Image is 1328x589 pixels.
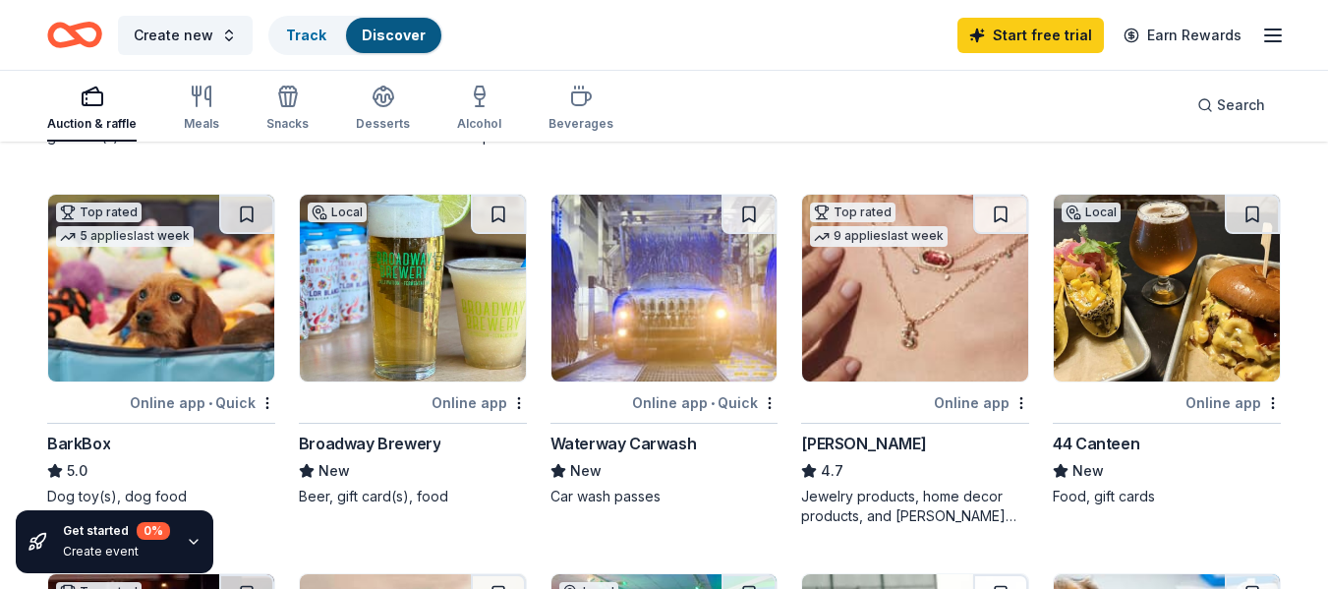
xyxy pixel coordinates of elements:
[266,77,309,142] button: Snacks
[308,203,367,222] div: Local
[1053,194,1281,506] a: Image for 44 CanteenLocalOnline app44 CanteenNewFood, gift cards
[1182,86,1281,125] button: Search
[549,116,613,132] div: Beverages
[1054,195,1280,382] img: Image for 44 Canteen
[821,459,843,483] span: 4.7
[184,116,219,132] div: Meals
[137,522,170,540] div: 0 %
[47,487,275,506] div: Dog toy(s), dog food
[1062,203,1121,222] div: Local
[934,390,1029,415] div: Online app
[711,395,715,411] span: •
[457,77,501,142] button: Alcohol
[432,390,527,415] div: Online app
[63,544,170,560] div: Create event
[47,77,137,142] button: Auction & raffle
[550,487,779,506] div: Car wash passes
[56,203,142,222] div: Top rated
[47,12,102,58] a: Home
[299,432,441,455] div: Broadway Brewery
[362,27,426,43] a: Discover
[184,77,219,142] button: Meals
[118,16,253,55] button: Create new
[1185,390,1281,415] div: Online app
[47,116,137,132] div: Auction & raffle
[957,18,1104,53] a: Start free trial
[801,194,1029,526] a: Image for Kendra ScottTop rated9 applieslast weekOnline app[PERSON_NAME]4.7Jewelry products, home...
[47,194,275,506] a: Image for BarkBoxTop rated5 applieslast weekOnline app•QuickBarkBox5.0Dog toy(s), dog food
[286,27,326,43] a: Track
[130,390,275,415] div: Online app Quick
[549,77,613,142] button: Beverages
[299,194,527,506] a: Image for Broadway BreweryLocalOnline appBroadway BreweryNewBeer, gift card(s), food
[810,226,948,247] div: 9 applies last week
[56,226,194,247] div: 5 applies last week
[47,432,110,455] div: BarkBox
[1072,459,1104,483] span: New
[802,195,1028,382] img: Image for Kendra Scott
[356,77,410,142] button: Desserts
[551,195,778,382] img: Image for Waterway Carwash
[299,487,527,506] div: Beer, gift card(s), food
[1053,487,1281,506] div: Food, gift cards
[63,522,170,540] div: Get started
[801,432,926,455] div: [PERSON_NAME]
[1112,18,1253,53] a: Earn Rewards
[208,395,212,411] span: •
[134,24,213,47] span: Create new
[810,203,895,222] div: Top rated
[801,487,1029,526] div: Jewelry products, home decor products, and [PERSON_NAME] Gives Back event in-store or online (or ...
[48,195,274,382] img: Image for BarkBox
[266,116,309,132] div: Snacks
[1217,93,1265,117] span: Search
[550,194,779,506] a: Image for Waterway CarwashOnline app•QuickWaterway CarwashNewCar wash passes
[550,432,697,455] div: Waterway Carwash
[356,116,410,132] div: Desserts
[300,195,526,382] img: Image for Broadway Brewery
[457,116,501,132] div: Alcohol
[268,16,443,55] button: TrackDiscover
[570,459,602,483] span: New
[632,390,778,415] div: Online app Quick
[1053,432,1139,455] div: 44 Canteen
[318,459,350,483] span: New
[67,459,87,483] span: 5.0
